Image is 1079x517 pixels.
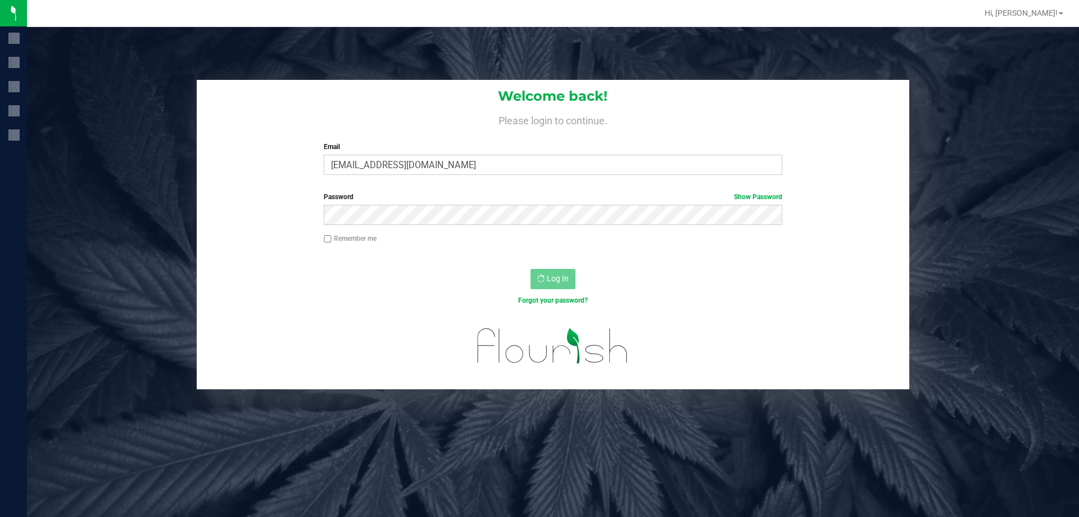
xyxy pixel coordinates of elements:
[985,8,1058,17] span: Hi, [PERSON_NAME]!
[547,274,569,283] span: Log In
[197,89,909,104] h1: Welcome back!
[324,235,332,243] input: Remember me
[734,193,782,201] a: Show Password
[324,233,377,244] label: Remember me
[324,193,353,201] span: Password
[324,142,782,152] label: Email
[464,317,642,375] img: flourish_logo.svg
[197,113,909,126] h4: Please login to continue.
[518,296,588,304] a: Forgot your password?
[531,269,575,289] button: Log In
